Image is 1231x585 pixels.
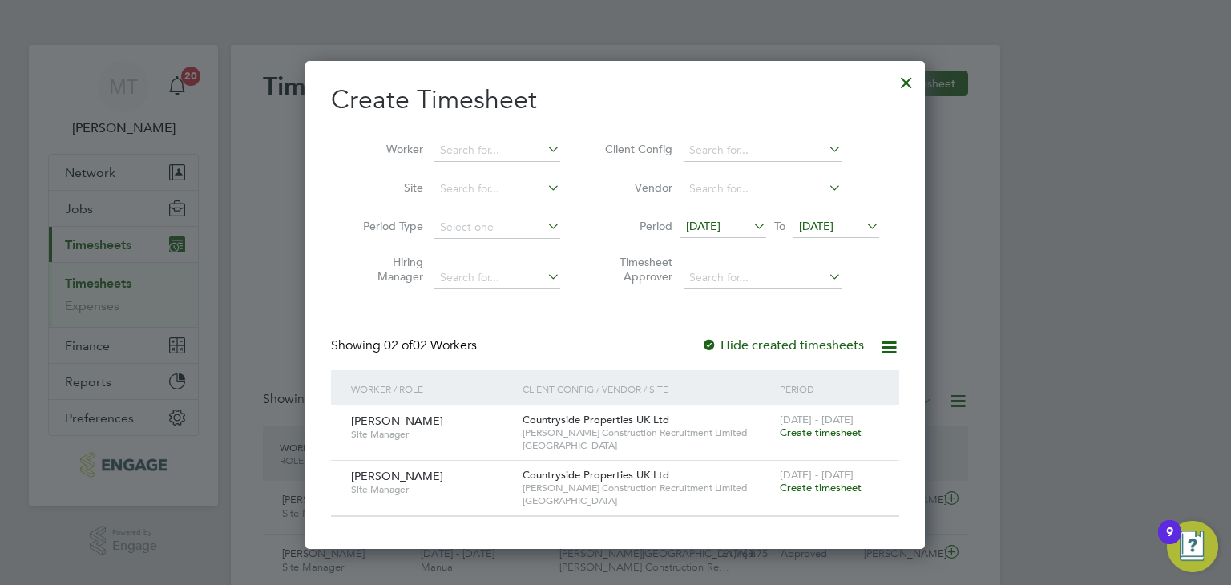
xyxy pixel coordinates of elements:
[799,219,833,233] span: [DATE]
[347,370,519,407] div: Worker / Role
[600,219,672,233] label: Period
[434,267,560,289] input: Search for...
[331,83,899,117] h2: Create Timesheet
[523,439,772,452] span: [GEOGRAPHIC_DATA]
[684,267,842,289] input: Search for...
[331,337,480,354] div: Showing
[351,219,423,233] label: Period Type
[351,469,443,483] span: [PERSON_NAME]
[701,337,864,353] label: Hide created timesheets
[434,139,560,162] input: Search for...
[523,426,772,439] span: [PERSON_NAME] Construction Recruitment Limited
[351,414,443,428] span: [PERSON_NAME]
[523,494,772,507] span: [GEOGRAPHIC_DATA]
[684,139,842,162] input: Search for...
[523,468,669,482] span: Countryside Properties UK Ltd
[780,426,862,439] span: Create timesheet
[434,178,560,200] input: Search for...
[384,337,413,353] span: 02 of
[1167,521,1218,572] button: Open Resource Center, 9 new notifications
[780,481,862,494] span: Create timesheet
[351,180,423,195] label: Site
[523,482,772,494] span: [PERSON_NAME] Construction Recruitment Limited
[600,180,672,195] label: Vendor
[686,219,720,233] span: [DATE]
[351,483,511,496] span: Site Manager
[523,413,669,426] span: Countryside Properties UK Ltd
[600,255,672,284] label: Timesheet Approver
[351,428,511,441] span: Site Manager
[384,337,477,353] span: 02 Workers
[1166,532,1173,553] div: 9
[351,142,423,156] label: Worker
[600,142,672,156] label: Client Config
[519,370,776,407] div: Client Config / Vendor / Site
[434,216,560,239] input: Select one
[776,370,883,407] div: Period
[780,413,854,426] span: [DATE] - [DATE]
[684,178,842,200] input: Search for...
[769,216,790,236] span: To
[351,255,423,284] label: Hiring Manager
[780,468,854,482] span: [DATE] - [DATE]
